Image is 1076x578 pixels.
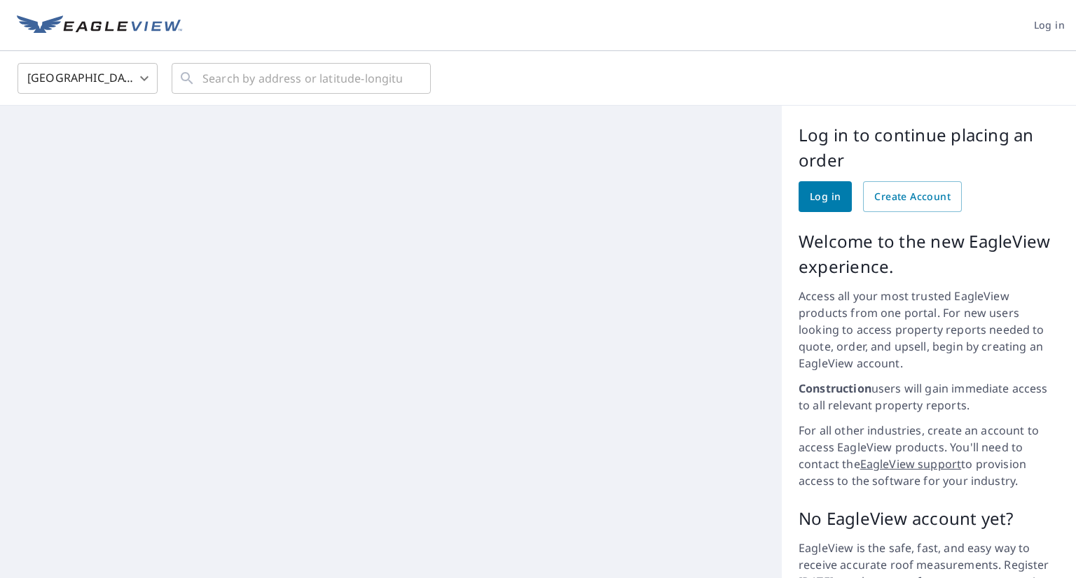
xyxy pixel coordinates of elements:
strong: Construction [799,381,871,396]
span: Log in [810,188,841,206]
p: Log in to continue placing an order [799,122,1059,173]
a: Create Account [863,181,962,212]
a: EagleView support [860,456,962,472]
p: No EagleView account yet? [799,506,1059,531]
div: [GEOGRAPHIC_DATA] [18,59,158,98]
span: Log in [1034,17,1065,34]
p: Access all your most trusted EagleView products from one portal. For new users looking to access ... [799,288,1059,372]
input: Search by address or latitude-longitude [202,59,402,98]
span: Create Account [874,188,951,206]
a: Log in [799,181,852,212]
img: EV Logo [17,15,182,36]
p: users will gain immediate access to all relevant property reports. [799,380,1059,414]
p: For all other industries, create an account to access EagleView products. You'll need to contact ... [799,422,1059,489]
p: Welcome to the new EagleView experience. [799,229,1059,279]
